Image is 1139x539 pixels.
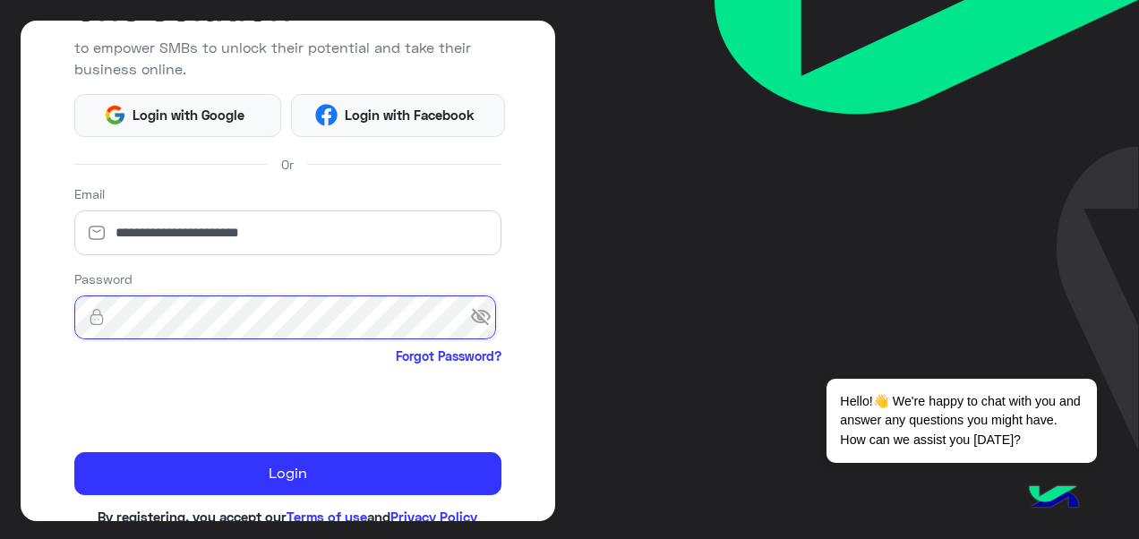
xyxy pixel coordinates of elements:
span: and [367,509,390,525]
a: Forgot Password? [396,346,501,365]
span: visibility_off [470,302,502,334]
a: Terms of use [287,509,367,525]
button: Login with Google [74,94,281,137]
img: email [74,224,119,242]
iframe: reCAPTCHA [74,369,347,439]
a: Privacy Policy [390,509,477,525]
img: hulul-logo.png [1023,467,1085,530]
span: Or [281,155,294,174]
span: Login with Facebook [338,105,481,125]
span: Hello!👋 We're happy to chat with you and answer any questions you might have. How can we assist y... [826,379,1096,463]
img: lock [74,308,119,326]
img: Google [104,104,126,126]
button: Login [74,452,502,495]
button: Login with Facebook [291,94,505,137]
span: Login with Google [126,105,252,125]
span: By registering, you accept our [98,509,287,525]
p: to empower SMBs to unlock their potential and take their business online. [74,37,502,80]
label: Email [74,184,105,203]
img: Facebook [315,104,338,126]
label: Password [74,269,133,288]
